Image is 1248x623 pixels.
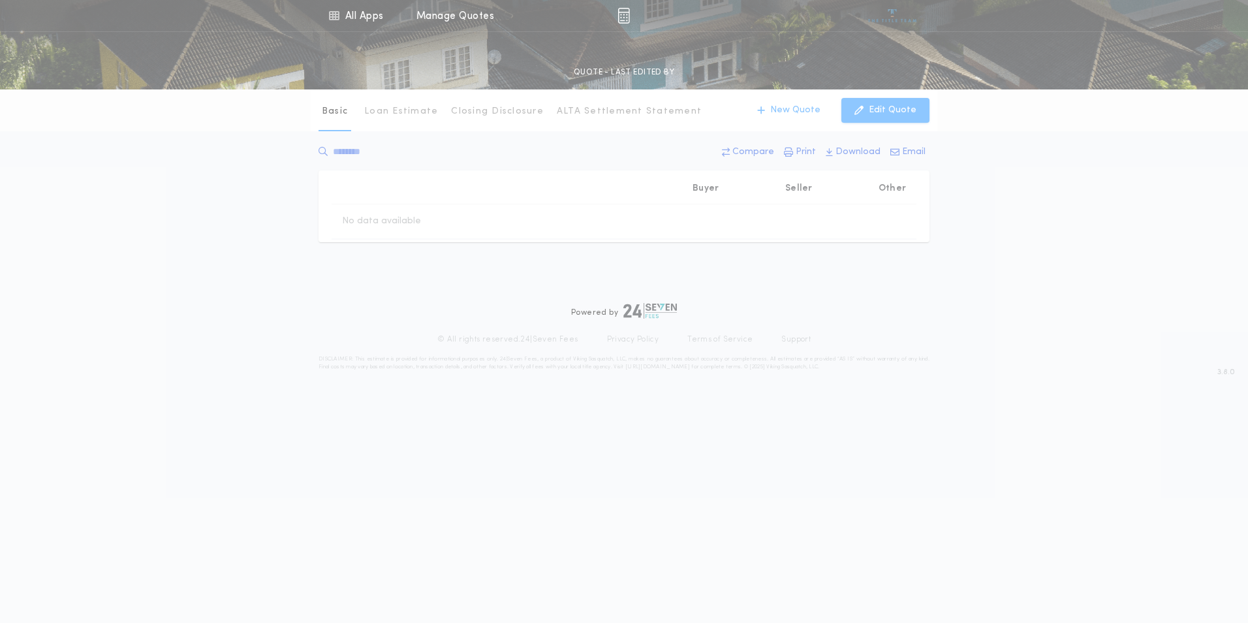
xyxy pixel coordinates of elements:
[841,98,929,123] button: Edit Quote
[1217,366,1235,378] span: 3.8.0
[437,334,578,345] p: © All rights reserved. 24|Seven Fees
[822,140,884,164] button: Download
[451,105,544,118] p: Closing Disclosure
[868,9,917,22] img: vs-icon
[322,105,348,118] p: Basic
[879,182,906,195] p: Other
[781,334,811,345] a: Support
[687,334,753,345] a: Terms of Service
[869,104,916,117] p: Edit Quote
[364,105,438,118] p: Loan Estimate
[902,146,926,159] p: Email
[796,146,816,159] p: Print
[785,182,813,195] p: Seller
[625,364,690,370] a: [URL][DOMAIN_NAME]
[744,98,834,123] button: New Quote
[574,66,674,79] p: QUOTE - LAST EDITED BY
[732,146,774,159] p: Compare
[886,140,929,164] button: Email
[332,204,431,238] td: No data available
[319,355,929,371] p: DISCLAIMER: This estimate is provided for informational purposes only. 24|Seven Fees, a product o...
[780,140,820,164] button: Print
[571,303,677,319] div: Powered by
[835,146,881,159] p: Download
[557,105,702,118] p: ALTA Settlement Statement
[770,104,820,117] p: New Quote
[607,334,659,345] a: Privacy Policy
[693,182,719,195] p: Buyer
[623,303,677,319] img: logo
[718,140,778,164] button: Compare
[617,8,630,24] img: img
